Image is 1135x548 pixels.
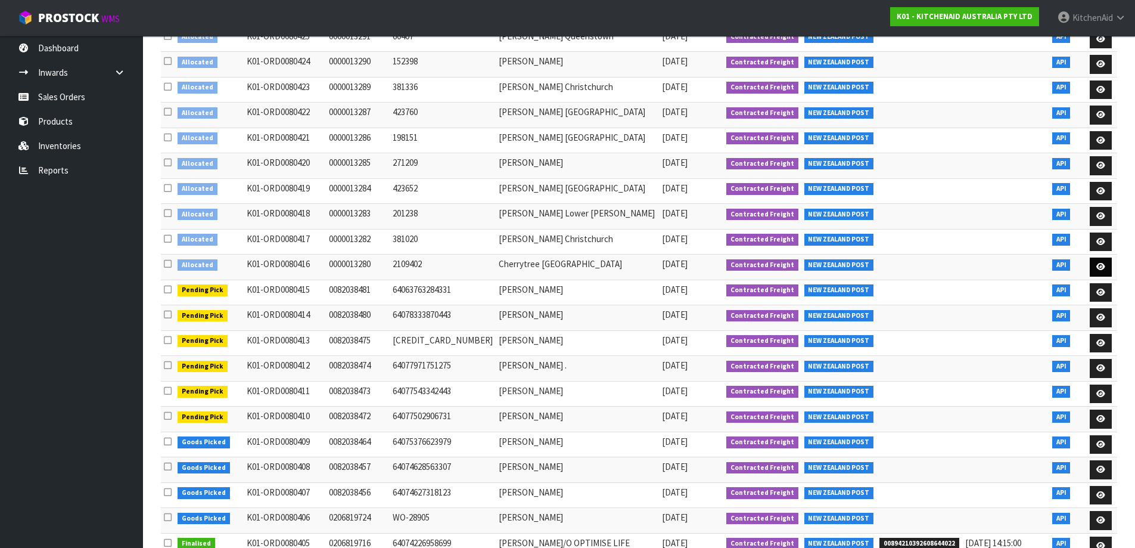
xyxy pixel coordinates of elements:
[1052,411,1071,423] span: API
[390,305,496,331] td: 64078333870443
[390,204,496,230] td: 201238
[178,487,230,499] span: Goods Picked
[244,432,326,457] td: K01-ORD0080409
[178,259,217,271] span: Allocated
[897,11,1033,21] strong: K01 - KITCHENAID AUSTRALIA PTY LTD
[326,305,390,331] td: 0082038480
[244,330,326,356] td: K01-ORD0080413
[244,26,326,52] td: K01-ORD0080425
[244,52,326,78] td: K01-ORD0080424
[244,457,326,483] td: K01-ORD0080408
[496,457,659,483] td: [PERSON_NAME]
[326,77,390,103] td: 0000013289
[662,512,688,523] span: [DATE]
[1052,436,1071,448] span: API
[178,158,217,170] span: Allocated
[326,103,390,128] td: 0000013287
[178,209,217,221] span: Allocated
[726,31,798,43] span: Contracted Freight
[390,26,496,52] td: 60407
[496,432,659,457] td: [PERSON_NAME]
[1052,361,1071,373] span: API
[726,82,798,94] span: Contracted Freight
[496,305,659,331] td: [PERSON_NAME]
[326,482,390,508] td: 0082038456
[496,255,659,280] td: Cherrytree [GEOGRAPHIC_DATA]
[804,513,874,525] span: NEW ZEALAND POST
[178,411,228,423] span: Pending Pick
[662,309,688,320] span: [DATE]
[326,407,390,432] td: 0082038472
[1052,209,1071,221] span: API
[726,57,798,69] span: Contracted Freight
[804,31,874,43] span: NEW ZEALAND POST
[662,81,688,92] span: [DATE]
[244,407,326,432] td: K01-ORD0080410
[178,31,217,43] span: Allocated
[326,356,390,382] td: 0082038474
[244,178,326,204] td: K01-ORD0080419
[178,284,228,296] span: Pending Pick
[804,361,874,373] span: NEW ZEALAND POST
[326,280,390,305] td: 0082038481
[390,280,496,305] td: 64063763284331
[1052,335,1071,347] span: API
[326,204,390,230] td: 0000013283
[326,255,390,280] td: 0000013280
[326,330,390,356] td: 0082038475
[726,462,798,474] span: Contracted Freight
[1052,234,1071,246] span: API
[496,229,659,255] td: [PERSON_NAME] Christchurch
[18,10,33,25] img: cube-alt.png
[804,107,874,119] span: NEW ZEALAND POST
[662,157,688,168] span: [DATE]
[326,432,390,457] td: 0082038464
[726,259,798,271] span: Contracted Freight
[326,52,390,78] td: 0000013290
[496,204,659,230] td: [PERSON_NAME] Lower [PERSON_NAME]
[804,82,874,94] span: NEW ZEALAND POST
[1072,12,1113,23] span: KitchenAid
[390,407,496,432] td: 64077502906731
[496,482,659,508] td: [PERSON_NAME]
[244,508,326,534] td: K01-ORD0080406
[326,128,390,153] td: 0000013286
[662,55,688,67] span: [DATE]
[326,381,390,407] td: 0082038473
[244,153,326,179] td: K01-ORD0080420
[662,284,688,295] span: [DATE]
[804,335,874,347] span: NEW ZEALAND POST
[1052,513,1071,525] span: API
[496,356,659,382] td: [PERSON_NAME] .
[390,103,496,128] td: 423760
[244,305,326,331] td: K01-ORD0080414
[1052,487,1071,499] span: API
[178,183,217,195] span: Allocated
[726,183,798,195] span: Contracted Freight
[1052,183,1071,195] span: API
[804,436,874,448] span: NEW ZEALAND POST
[662,360,688,371] span: [DATE]
[726,487,798,499] span: Contracted Freight
[178,82,217,94] span: Allocated
[496,381,659,407] td: [PERSON_NAME]
[804,158,874,170] span: NEW ZEALAND POST
[244,128,326,153] td: K01-ORD0080421
[178,57,217,69] span: Allocated
[326,508,390,534] td: 0206819724
[390,128,496,153] td: 198151
[726,335,798,347] span: Contracted Freight
[390,508,496,534] td: WO-28905
[244,229,326,255] td: K01-ORD0080417
[1052,107,1071,119] span: API
[390,330,496,356] td: [CREDIT_CARD_NUMBER]
[726,513,798,525] span: Contracted Freight
[390,77,496,103] td: 381336
[662,258,688,270] span: [DATE]
[326,26,390,52] td: 0000013291
[496,407,659,432] td: [PERSON_NAME]
[662,461,688,472] span: [DATE]
[1052,284,1071,296] span: API
[496,26,659,52] td: [PERSON_NAME] Queenstown
[390,432,496,457] td: 64075376623979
